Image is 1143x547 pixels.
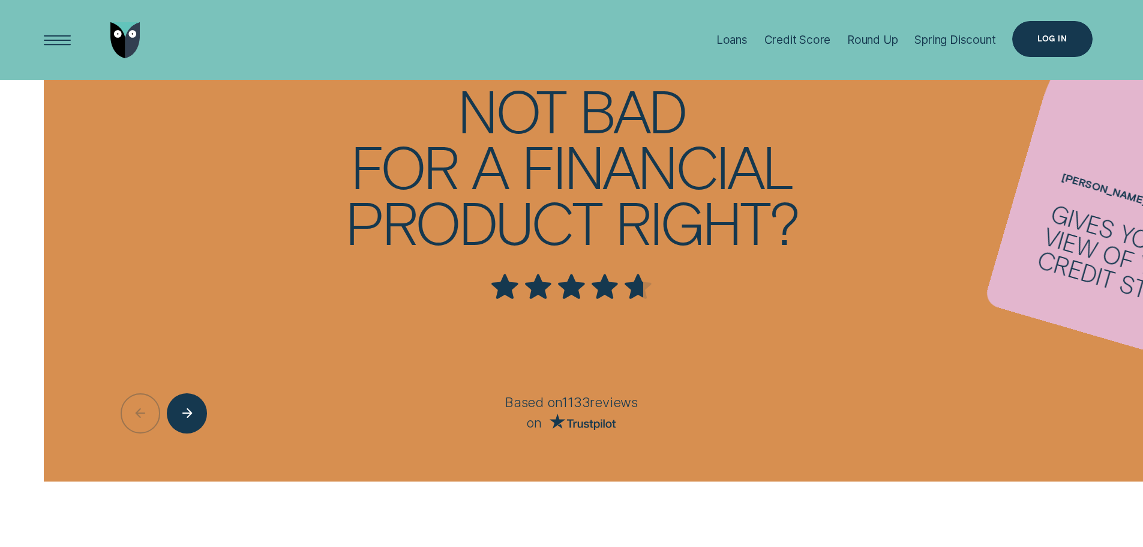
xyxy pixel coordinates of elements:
button: Open Menu [40,22,76,58]
button: Log in [1012,21,1092,57]
div: Loans [716,33,748,47]
a: Go to Trust Pilot [542,416,616,431]
span: on [526,416,542,429]
img: Wisr [110,22,140,58]
div: Log in [1037,35,1067,43]
div: Credit Score [764,33,831,47]
button: Next button [167,393,207,434]
div: Based on 1133 reviews on Trust Pilot [349,393,794,430]
div: Spring Discount [914,33,995,47]
p: Based on 1133 reviews [349,393,794,411]
div: Round Up [847,33,898,47]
